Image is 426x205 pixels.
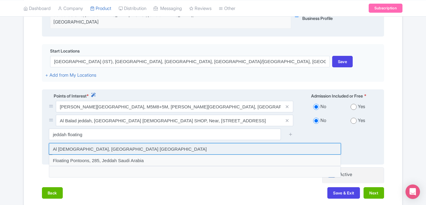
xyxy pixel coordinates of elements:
[311,93,363,99] span: Admission Included or Free
[54,93,87,99] span: Points of Interest
[358,117,365,124] label: Yes
[332,56,353,67] div: Save
[42,187,63,199] button: Back
[364,187,384,199] button: Next
[50,48,80,54] span: Start Locations
[369,4,402,13] a: Subscription
[45,72,96,78] a: + Add from My Locations
[320,103,326,110] label: No
[358,103,365,110] label: Yes
[327,187,360,199] button: Save & Exit
[405,184,420,199] div: Open Intercom Messenger
[339,171,352,178] div: Active
[320,117,326,124] label: No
